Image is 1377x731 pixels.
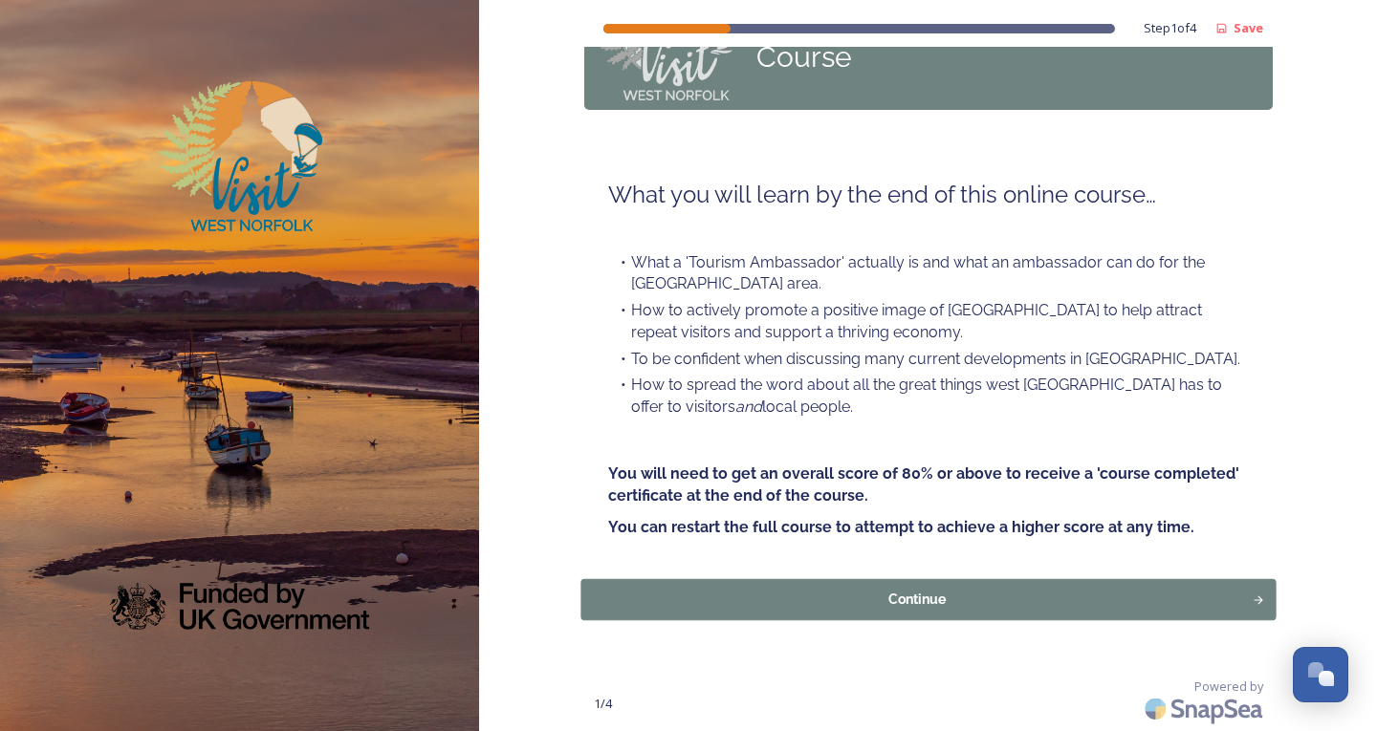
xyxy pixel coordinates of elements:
[1139,686,1273,731] img: SnapSea Logo
[608,252,1249,295] li: What a 'Tourism Ambassador' actually is and what an ambassador can do for the [GEOGRAPHIC_DATA] a...
[1194,677,1263,696] span: Powered by
[608,349,1249,371] li: To be confident when discussing many current developments in [GEOGRAPHIC_DATA].
[608,464,1243,505] strong: You will need to get an overall score of 80% or above to receive a 'course completed' certificate...
[591,590,1242,610] div: Continue
[608,300,1249,343] li: How to actively promote a positive image of [GEOGRAPHIC_DATA] to help attract repeat visitors and...
[1293,647,1348,702] button: Open Chat
[608,518,1194,536] strong: You can restart the full course to attempt to achieve a higher score at any time.
[608,179,1249,211] h2: What you will learn by the end of this online course…
[735,398,762,416] em: and
[1234,19,1263,36] strong: Save
[1144,19,1196,37] span: Step 1 of 4
[608,375,1249,418] li: How to spread the word about all the great things west [GEOGRAPHIC_DATA] has to offer to visitors...
[580,578,1276,619] button: Continue
[594,695,612,713] span: 1 / 4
